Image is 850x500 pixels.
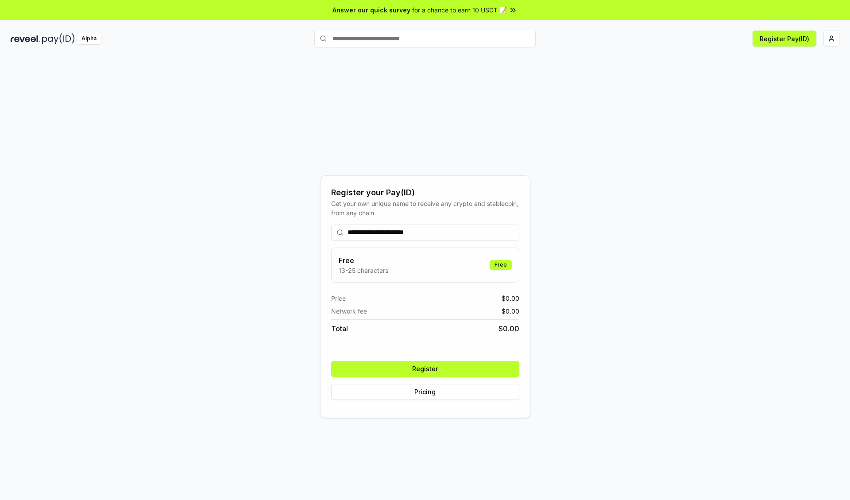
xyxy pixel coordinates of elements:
[332,5,410,15] span: Answer our quick survey
[331,199,519,217] div: Get your own unique name to receive any crypto and stablecoin, from any chain
[498,323,519,334] span: $ 0.00
[490,260,512,270] div: Free
[331,361,519,377] button: Register
[339,255,388,266] h3: Free
[412,5,507,15] span: for a chance to earn 10 USDT 📝
[77,33,101,44] div: Alpha
[339,266,388,275] p: 13-25 characters
[331,294,346,303] span: Price
[331,384,519,400] button: Pricing
[42,33,75,44] img: pay_id
[331,186,519,199] div: Register your Pay(ID)
[502,306,519,316] span: $ 0.00
[11,33,40,44] img: reveel_dark
[753,31,816,47] button: Register Pay(ID)
[502,294,519,303] span: $ 0.00
[331,306,367,316] span: Network fee
[331,323,348,334] span: Total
